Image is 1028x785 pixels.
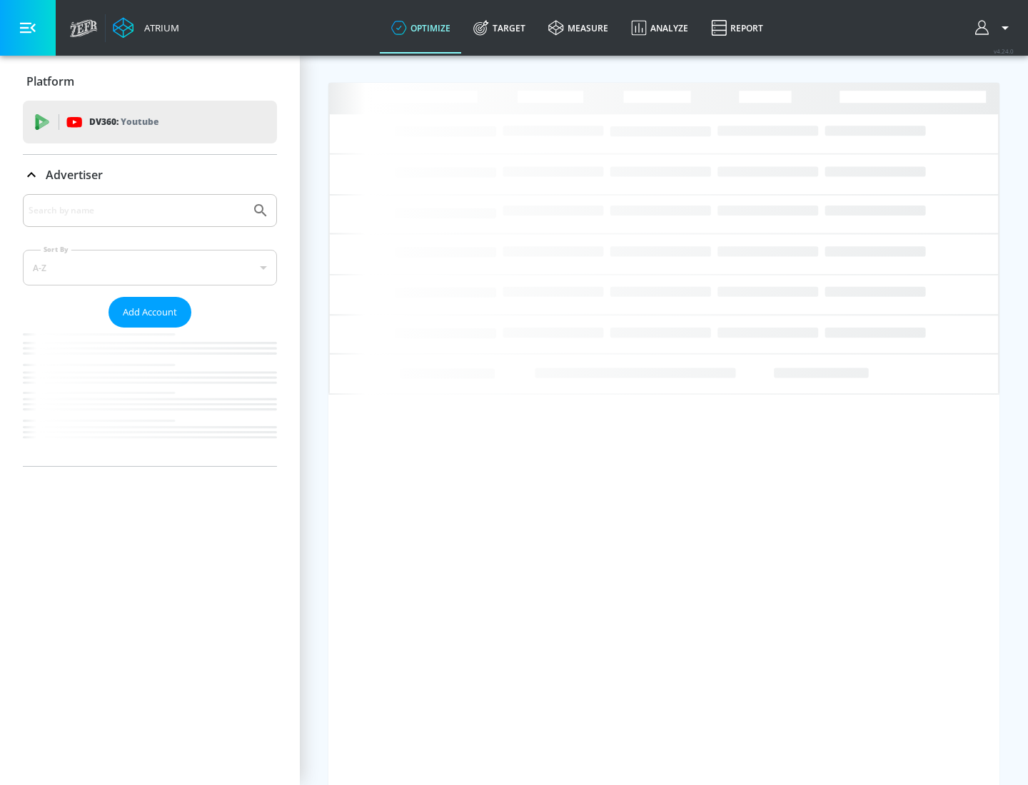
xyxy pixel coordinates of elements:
div: Advertiser [23,155,277,195]
input: Search by name [29,201,245,220]
button: Add Account [109,297,191,328]
a: optimize [380,2,462,54]
p: DV360: [89,114,158,130]
a: Atrium [113,17,179,39]
a: Analyze [620,2,700,54]
span: v 4.24.0 [994,47,1014,55]
div: DV360: Youtube [23,101,277,143]
label: Sort By [41,245,71,254]
nav: list of Advertiser [23,328,277,466]
div: Atrium [138,21,179,34]
a: Target [462,2,537,54]
span: Add Account [123,304,177,320]
p: Youtube [121,114,158,129]
div: Platform [23,61,277,101]
p: Advertiser [46,167,103,183]
p: Platform [26,74,74,89]
a: measure [537,2,620,54]
div: A-Z [23,250,277,285]
a: Report [700,2,775,54]
div: Advertiser [23,194,277,466]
